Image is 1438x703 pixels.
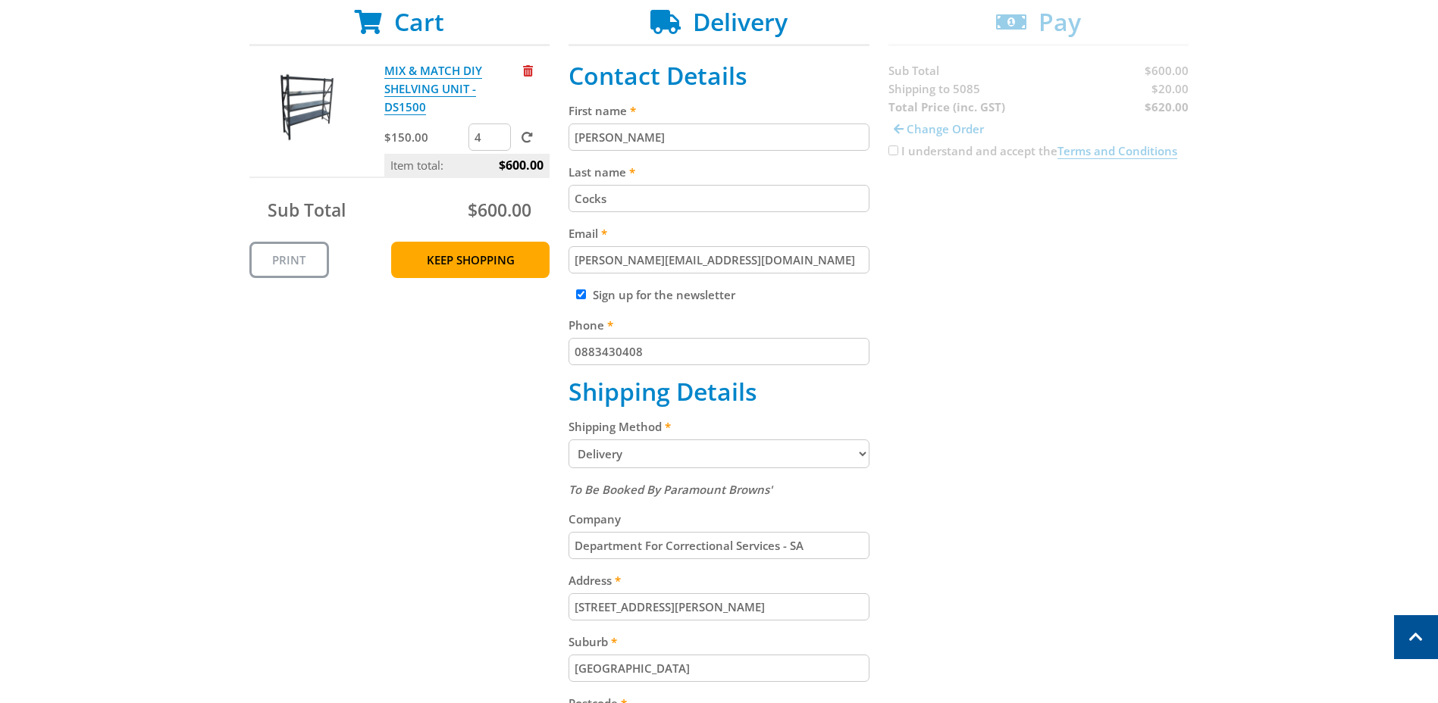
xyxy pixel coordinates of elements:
[569,316,869,334] label: Phone
[249,242,329,278] a: Print
[569,102,869,120] label: First name
[569,61,869,90] h2: Contact Details
[569,163,869,181] label: Last name
[523,63,533,78] a: Remove from cart
[268,198,346,222] span: Sub Total
[569,633,869,651] label: Suburb
[391,242,550,278] a: Keep Shopping
[569,417,869,436] label: Shipping Method
[593,287,735,302] label: Sign up for the newsletter
[569,510,869,528] label: Company
[569,123,869,151] input: Please enter your first name.
[468,198,531,222] span: $600.00
[693,5,788,38] span: Delivery
[569,185,869,212] input: Please enter your last name.
[569,439,869,468] select: Please select a shipping method.
[384,154,550,177] p: Item total:
[384,63,482,115] a: MIX & MATCH DIY SHELVING UNIT - DS1500
[569,571,869,589] label: Address
[569,246,869,273] input: Please enter your email address.
[394,5,444,38] span: Cart
[499,154,544,177] span: $600.00
[569,377,869,406] h2: Shipping Details
[569,655,869,682] input: Please enter your suburb.
[384,128,465,146] p: $150.00
[264,61,355,152] img: MIX & MATCH DIY SHELVING UNIT - DS1500
[569,482,772,497] em: To Be Booked By Paramount Browns'
[569,593,869,620] input: Please enter your address.
[569,338,869,365] input: Please enter your telephone number.
[569,224,869,242] label: Email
